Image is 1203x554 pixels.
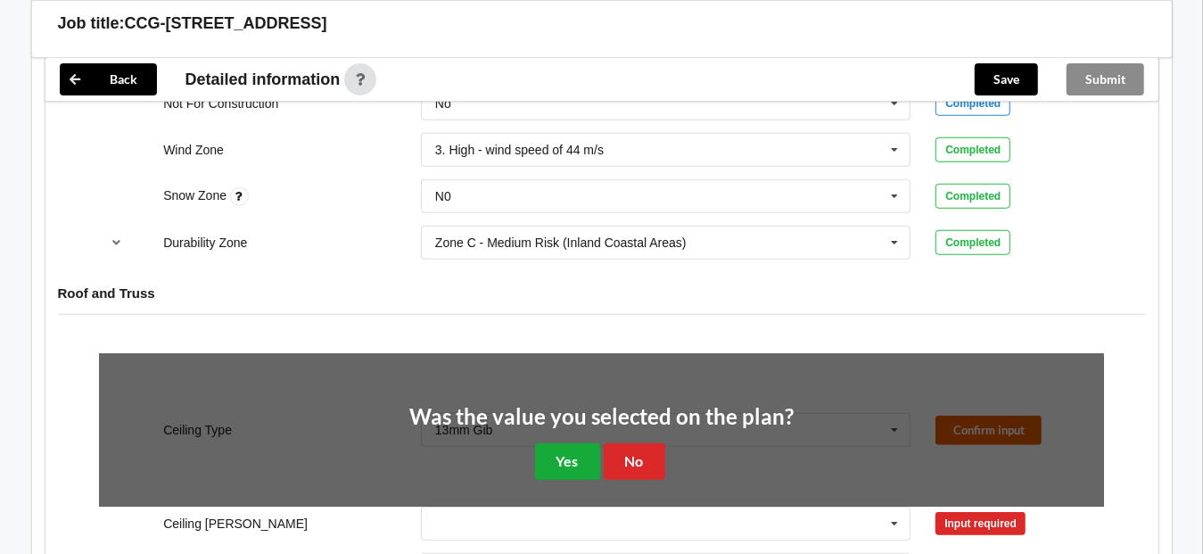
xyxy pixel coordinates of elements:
h4: Roof and Truss [58,285,1146,302]
div: Completed [935,137,1010,162]
label: Snow Zone [163,188,230,203]
button: Save [975,63,1038,95]
label: Not For Construction [163,96,278,111]
button: No [604,443,665,480]
div: Completed [935,184,1010,209]
span: Detailed information [185,71,341,87]
label: Durability Zone [163,236,247,250]
div: Completed [935,230,1010,255]
div: Input required [935,512,1026,535]
button: reference-toggle [99,227,134,259]
label: Wind Zone [163,143,224,157]
h3: CCG-[STREET_ADDRESS] [125,13,327,34]
h3: Job title: [58,13,125,34]
button: Back [60,63,157,95]
label: Ceiling [PERSON_NAME] [163,517,308,531]
div: No [435,97,451,110]
button: Yes [535,443,600,480]
div: Zone C - Medium Risk (Inland Coastal Areas) [435,236,687,249]
div: 3. High - wind speed of 44 m/s [435,144,604,156]
div: N0 [435,190,451,203]
h2: Was the value you selected on the plan? [409,403,794,431]
div: Completed [935,91,1010,116]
